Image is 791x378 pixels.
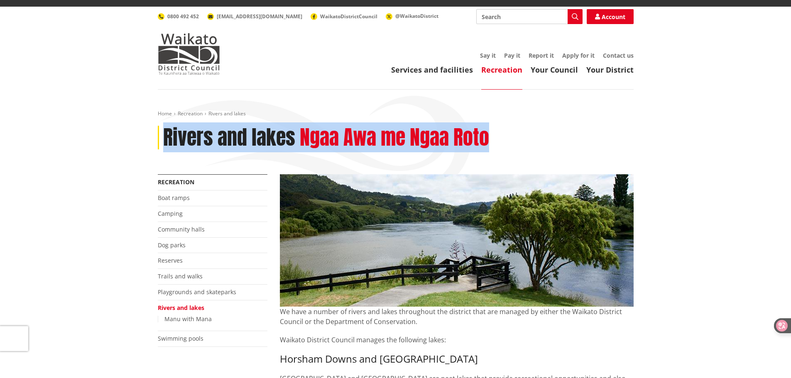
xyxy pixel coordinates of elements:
a: Services and facilities [391,65,473,75]
a: Your District [586,65,634,75]
h3: Horsham Downs and [GEOGRAPHIC_DATA] [280,353,634,365]
a: Say it [480,51,496,59]
span: Rivers and lakes [208,110,246,117]
a: Boat ramps [158,194,190,202]
input: Search input [476,9,583,24]
a: WaikatoDistrictCouncil [311,13,377,20]
p: We have a number of rivers and lakes throughout the district that are managed by either the Waika... [280,307,634,327]
a: Report it [529,51,554,59]
iframe: Messenger Launcher [753,343,783,373]
span: @WaikatoDistrict [395,12,438,20]
img: Waikato River, Ngaruawahia [280,174,634,307]
a: [EMAIL_ADDRESS][DOMAIN_NAME] [207,13,302,20]
nav: breadcrumb [158,110,634,117]
a: Camping [158,210,183,217]
a: @WaikatoDistrict [386,12,438,20]
a: Your Council [531,65,578,75]
a: Account [587,9,634,24]
span: WaikatoDistrictCouncil [320,13,377,20]
a: Manu with Mana [164,315,212,323]
a: Recreation [178,110,203,117]
a: Dog parks [158,241,186,249]
img: Waikato District Council - Te Kaunihera aa Takiwaa o Waikato [158,33,220,75]
span: [EMAIL_ADDRESS][DOMAIN_NAME] [217,13,302,20]
a: Swimming pools [158,334,203,342]
a: Reserves [158,256,183,264]
a: Community halls [158,225,205,233]
span: 0800 492 452 [167,13,199,20]
h2: Ngaa Awa me Ngaa Roto [300,126,489,150]
a: Trails and walks [158,272,203,280]
a: Playgrounds and skateparks [158,288,236,296]
h1: Rivers and lakes [163,126,295,150]
a: Recreation [158,178,194,186]
a: Home [158,110,172,117]
a: 0800 492 452 [158,13,199,20]
a: Apply for it [562,51,595,59]
a: Pay it [504,51,520,59]
a: Contact us [603,51,634,59]
a: Rivers and lakes [158,304,204,312]
a: Recreation [481,65,522,75]
p: Waikato District Council manages the following lakes: [280,335,634,345]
